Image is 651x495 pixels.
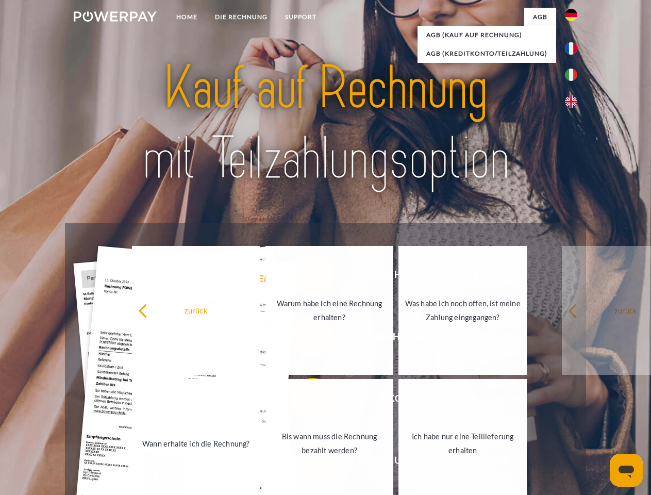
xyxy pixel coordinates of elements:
[565,95,577,108] img: en
[74,11,157,22] img: logo-powerpay-white.svg
[565,42,577,55] img: fr
[98,49,553,197] img: title-powerpay_de.svg
[418,44,556,63] a: AGB (Kreditkonto/Teilzahlung)
[405,296,521,324] div: Was habe ich noch offen, ist meine Zahlung eingegangen?
[272,430,388,457] div: Bis wann muss die Rechnung bezahlt werden?
[418,26,556,44] a: AGB (Kauf auf Rechnung)
[610,454,643,487] iframe: Schaltfläche zum Öffnen des Messaging-Fensters
[168,8,206,26] a: Home
[565,9,577,21] img: de
[398,246,527,375] a: Was habe ich noch offen, ist meine Zahlung eingegangen?
[138,436,254,450] div: Wann erhalte ich die Rechnung?
[565,69,577,81] img: it
[138,303,254,317] div: zurück
[276,8,325,26] a: SUPPORT
[272,296,388,324] div: Warum habe ich eine Rechnung erhalten?
[524,8,556,26] a: agb
[405,430,521,457] div: Ich habe nur eine Teillieferung erhalten
[206,8,276,26] a: DIE RECHNUNG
